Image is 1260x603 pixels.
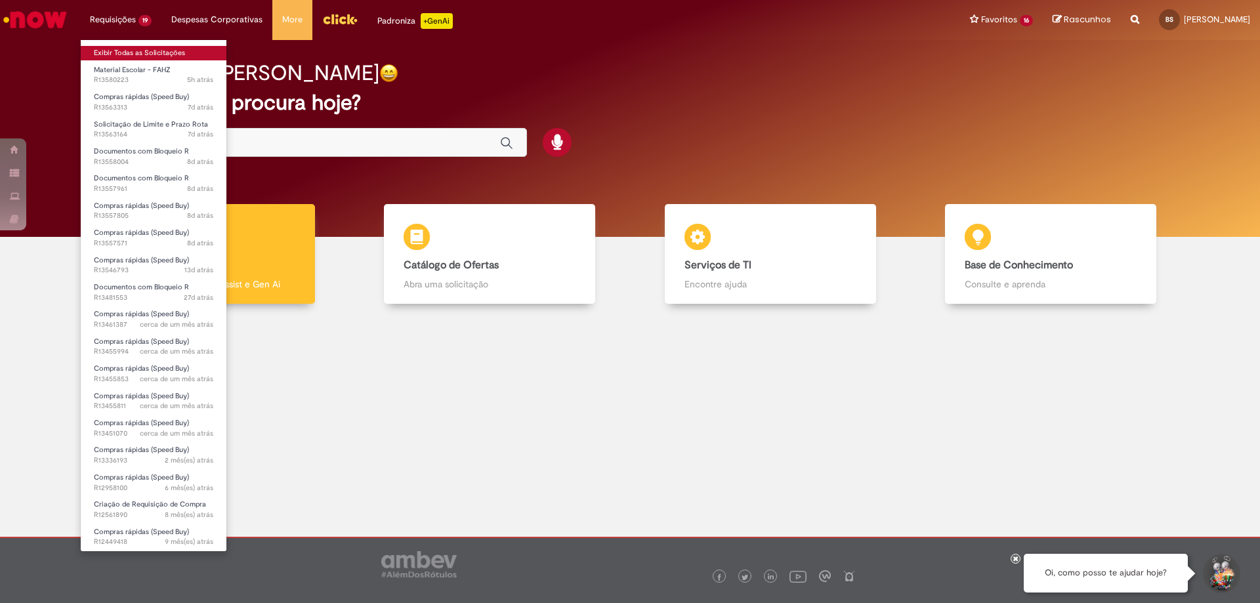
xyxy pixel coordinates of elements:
span: Compras rápidas (Speed Buy) [94,364,189,373]
h2: Boa tarde, [PERSON_NAME] [114,62,379,85]
a: Aberto R13557805 : Compras rápidas (Speed Buy) [81,199,226,223]
img: logo_footer_ambev_rotulo_gray.png [381,551,457,577]
span: 5h atrás [187,75,213,85]
span: R13580223 [94,75,213,85]
span: Compras rápidas (Speed Buy) [94,337,189,346]
span: 19 [138,15,152,26]
span: R13336193 [94,455,213,466]
span: 8 mês(es) atrás [165,510,213,520]
span: R13557805 [94,211,213,221]
time: 29/08/2025 10:12:47 [140,320,213,329]
span: Rascunhos [1064,13,1111,26]
a: Aberto R13455994 : Compras rápidas (Speed Buy) [81,335,226,359]
a: Base de Conhecimento Consulte e aprenda [911,204,1192,304]
p: Consulte e aprenda [965,278,1137,291]
span: 27d atrás [184,293,213,302]
span: Compras rápidas (Speed Buy) [94,445,189,455]
span: cerca de um mês atrás [140,346,213,356]
span: Compras rápidas (Speed Buy) [94,527,189,537]
img: logo_footer_youtube.png [789,568,807,585]
span: Favoritos [981,13,1017,26]
p: Encontre ajuda [684,278,856,291]
a: Serviços de TI Encontre ajuda [630,204,911,304]
span: Compras rápidas (Speed Buy) [94,201,189,211]
a: Aberto R13557961 : Documentos com Bloqueio R [81,171,226,196]
span: Compras rápidas (Speed Buy) [94,255,189,265]
div: Oi, como posso te ajudar hoje? [1024,554,1188,593]
span: 2 mês(es) atrás [165,455,213,465]
time: 28/08/2025 08:47:33 [140,374,213,384]
img: happy-face.png [379,64,398,83]
span: Compras rápidas (Speed Buy) [94,418,189,428]
time: 30/07/2025 09:40:00 [165,455,213,465]
img: click_logo_yellow_360x200.png [322,9,358,29]
span: 9 mês(es) atrás [165,537,213,547]
button: Iniciar Conversa de Suporte [1201,554,1240,593]
img: logo_footer_linkedin.png [768,573,774,581]
span: 13d atrás [184,265,213,275]
span: Compras rápidas (Speed Buy) [94,92,189,102]
span: Compras rápidas (Speed Buy) [94,309,189,319]
span: R13563164 [94,129,213,140]
a: Aberto R12561890 : Criação de Requisição de Compra [81,497,226,522]
span: Documentos com Bloqueio R [94,282,189,292]
span: 7d atrás [188,129,213,139]
time: 18/09/2025 11:47:32 [184,265,213,275]
a: Aberto R13546793 : Compras rápidas (Speed Buy) [81,253,226,278]
a: Aberto R13563164 : Solicitação de Limite e Prazo Rota [81,117,226,142]
time: 24/09/2025 14:34:55 [188,102,213,112]
time: 23/09/2025 10:04:59 [187,184,213,194]
span: R13481553 [94,293,213,303]
a: Aberto R13451070 : Compras rápidas (Speed Buy) [81,416,226,440]
span: cerca de um mês atrás [140,374,213,384]
b: Base de Conhecimento [965,259,1073,272]
span: R13455994 [94,346,213,357]
span: 6 mês(es) atrás [165,483,213,493]
div: Padroniza [377,13,453,29]
span: 16 [1020,15,1033,26]
time: 23/09/2025 10:11:46 [187,157,213,167]
a: Aberto R13580223 : Material Escolar - FAHZ [81,63,226,87]
time: 30/09/2025 09:50:29 [187,75,213,85]
span: R13563313 [94,102,213,113]
span: R13455853 [94,374,213,385]
a: Aberto R13336193 : Compras rápidas (Speed Buy) [81,443,226,467]
span: 8d atrás [187,184,213,194]
span: Despesas Corporativas [171,13,262,26]
img: logo_footer_twitter.png [742,574,748,581]
a: Aberto R12958100 : Compras rápidas (Speed Buy) [81,470,226,495]
span: R13558004 [94,157,213,167]
span: More [282,13,303,26]
b: Catálogo de Ofertas [404,259,499,272]
p: Abra uma solicitação [404,278,576,291]
a: Exibir Todas as Solicitações [81,46,226,60]
span: BS [1165,15,1173,24]
b: Serviços de TI [684,259,751,272]
a: Aberto R13481553 : Documentos com Bloqueio R [81,280,226,304]
span: Compras rápidas (Speed Buy) [94,228,189,238]
img: ServiceNow [1,7,69,33]
a: Catálogo de Ofertas Abra uma solicitação [350,204,631,304]
a: Aberto R13558004 : Documentos com Bloqueio R [81,144,226,169]
time: 04/09/2025 14:45:43 [184,293,213,302]
span: Compras rápidas (Speed Buy) [94,472,189,482]
span: [PERSON_NAME] [1184,14,1250,25]
span: Compras rápidas (Speed Buy) [94,391,189,401]
span: cerca de um mês atrás [140,320,213,329]
span: R13546793 [94,265,213,276]
span: 8d atrás [187,157,213,167]
time: 28/08/2025 09:03:42 [140,346,213,356]
span: R12449418 [94,537,213,547]
a: Aberto R13455811 : Compras rápidas (Speed Buy) [81,389,226,413]
a: Aberto R13461387 : Compras rápidas (Speed Buy) [81,307,226,331]
span: 8d atrás [187,211,213,220]
time: 22/01/2025 11:58:50 [165,510,213,520]
a: Aberto R13563313 : Compras rápidas (Speed Buy) [81,90,226,114]
time: 26/12/2024 11:41:34 [165,537,213,547]
time: 24/09/2025 14:07:10 [188,129,213,139]
span: R12561890 [94,510,213,520]
a: Aberto R13557571 : Compras rápidas (Speed Buy) [81,226,226,250]
span: Documentos com Bloqueio R [94,173,189,183]
time: 17/04/2025 10:35:45 [165,483,213,493]
time: 27/08/2025 09:33:09 [140,428,213,438]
